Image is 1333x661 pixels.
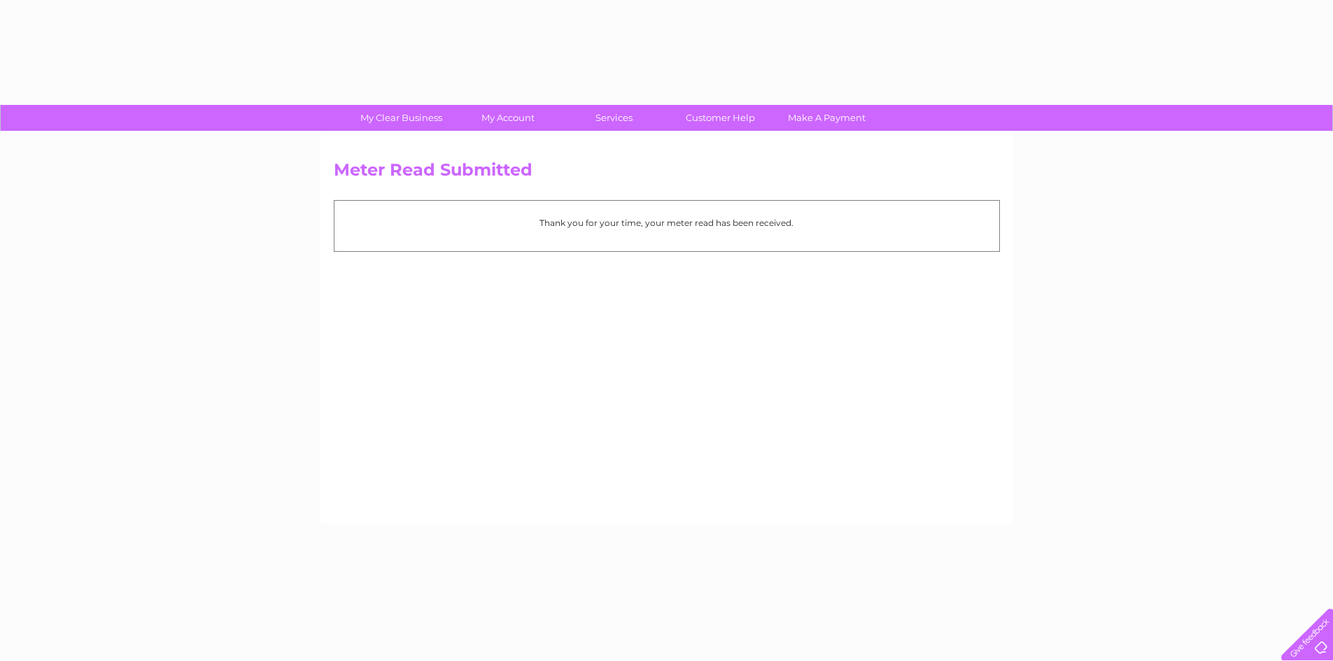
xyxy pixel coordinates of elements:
[334,160,1000,187] h2: Meter Read Submitted
[556,105,672,131] a: Services
[341,216,992,229] p: Thank you for your time, your meter read has been received.
[344,105,459,131] a: My Clear Business
[450,105,565,131] a: My Account
[769,105,884,131] a: Make A Payment
[663,105,778,131] a: Customer Help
